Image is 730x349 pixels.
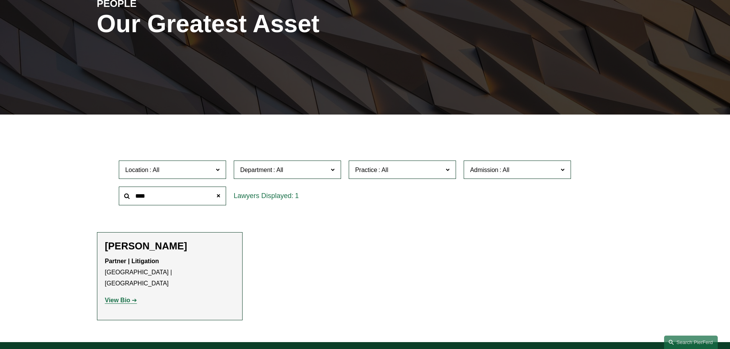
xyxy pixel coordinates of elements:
[105,258,159,264] strong: Partner | Litigation
[125,167,149,173] span: Location
[664,336,718,349] a: Search this site
[105,256,235,289] p: [GEOGRAPHIC_DATA] | [GEOGRAPHIC_DATA]
[97,10,454,38] h1: Our Greatest Asset
[355,167,377,173] span: Practice
[105,297,130,303] strong: View Bio
[295,192,299,200] span: 1
[240,167,272,173] span: Department
[105,240,235,252] h2: [PERSON_NAME]
[105,297,137,303] a: View Bio
[470,167,499,173] span: Admission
